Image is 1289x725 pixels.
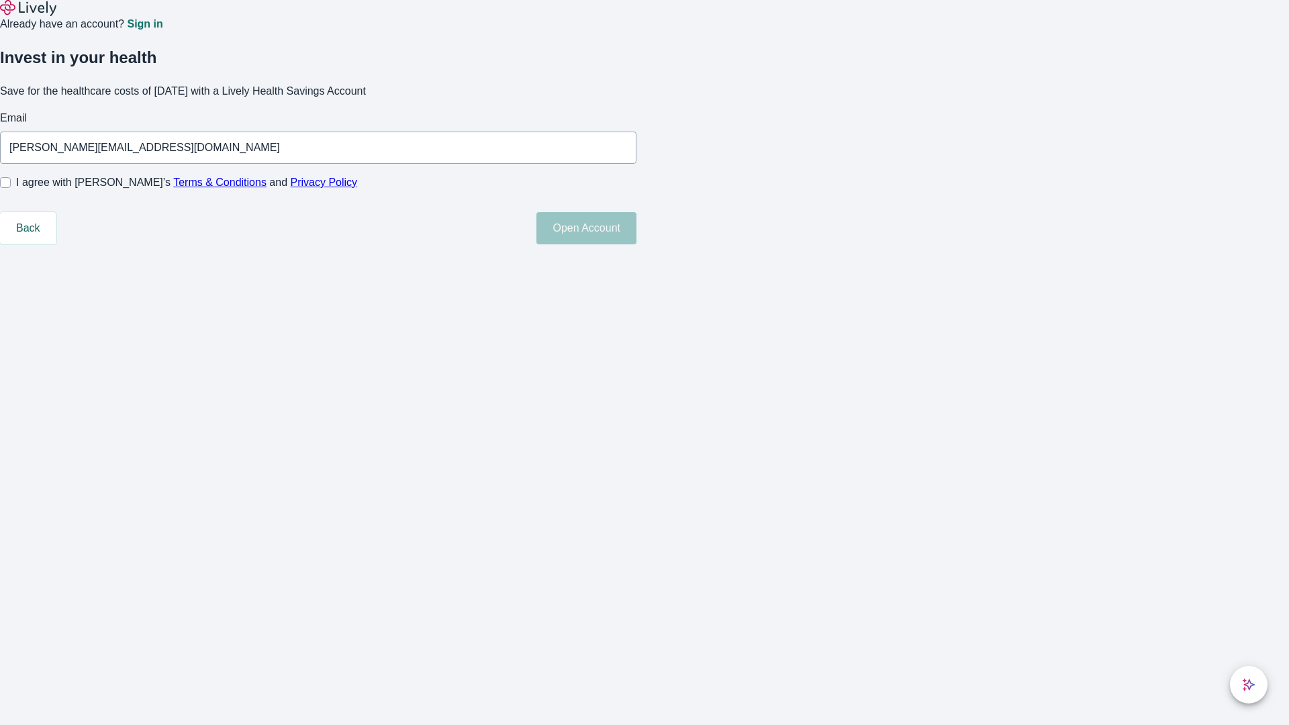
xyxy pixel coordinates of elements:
[1242,678,1255,691] svg: Lively AI Assistant
[173,177,267,188] a: Terms & Conditions
[291,177,358,188] a: Privacy Policy
[16,175,357,191] span: I agree with [PERSON_NAME]’s and
[127,19,162,30] a: Sign in
[1230,666,1268,704] button: chat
